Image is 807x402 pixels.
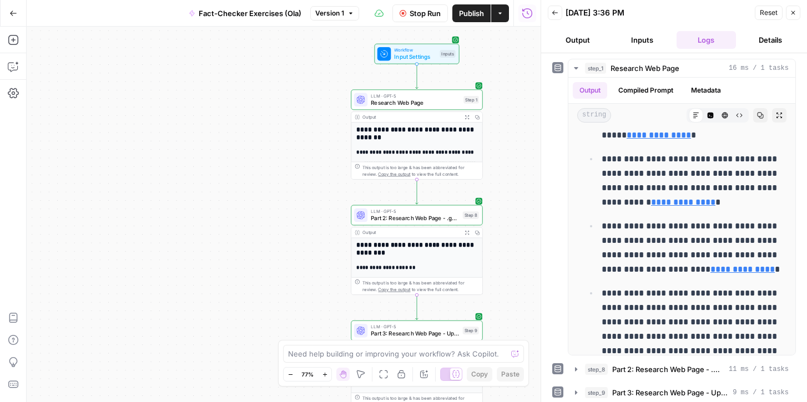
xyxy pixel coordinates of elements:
[568,78,795,355] div: 16 ms / 1 tasks
[362,279,479,293] div: This output is too large & has been abbreviated for review. to view the full content.
[416,180,418,204] g: Edge from step_1 to step_8
[351,44,482,64] div: WorkflowInput SettingsInputs
[760,8,778,18] span: Reset
[378,287,410,292] span: Copy the output
[568,384,795,401] button: 9 ms / 1 tasks
[471,369,488,379] span: Copy
[677,31,737,49] button: Logs
[577,108,611,123] span: string
[410,8,441,19] span: Stop Run
[463,211,479,219] div: Step 8
[729,364,789,374] span: 11 ms / 1 tasks
[310,6,359,21] button: Version 1
[371,214,459,222] span: Part 2: Research Web Page - .gov / .edu Only
[416,295,418,319] g: Edge from step_8 to step_9
[573,82,607,99] button: Output
[612,387,728,398] span: Part 3: Research Web Page - Updated Date + Two Sources Supporting
[585,63,606,74] span: step_1
[394,47,436,53] span: Workflow
[755,6,783,20] button: Reset
[371,99,460,107] span: Research Web Page
[440,50,455,58] div: Inputs
[548,31,608,49] button: Output
[684,82,728,99] button: Metadata
[315,8,344,18] span: Version 1
[371,329,459,338] span: Part 3: Research Web Page - Updated Date + Two Sources Supporting
[378,171,410,176] span: Copy the output
[362,114,460,120] div: Output
[452,4,491,22] button: Publish
[371,93,460,99] span: LLM · GPT-5
[611,63,679,74] span: Research Web Page
[182,4,308,22] button: Fact-Checker Exercises (Ola)
[463,96,479,104] div: Step 1
[501,369,519,379] span: Paste
[371,208,459,215] span: LLM · GPT-5
[729,63,789,73] span: 16 ms / 1 tasks
[362,229,460,236] div: Output
[568,59,795,77] button: 16 ms / 1 tasks
[463,327,479,334] div: Step 9
[733,388,789,398] span: 9 ms / 1 tasks
[612,31,672,49] button: Inputs
[612,82,680,99] button: Compiled Prompt
[459,8,484,19] span: Publish
[585,387,608,398] span: step_9
[362,164,479,177] div: This output is too large & has been abbreviated for review. to view the full content.
[467,367,492,381] button: Copy
[612,364,724,375] span: Part 2: Research Web Page - .gov / .edu Only
[568,360,795,378] button: 11 ms / 1 tasks
[371,323,459,330] span: LLM · GPT-5
[497,367,524,381] button: Paste
[394,53,436,61] span: Input Settings
[301,370,314,379] span: 77%
[199,8,301,19] span: Fact-Checker Exercises (Ola)
[585,364,608,375] span: step_8
[740,31,800,49] button: Details
[416,64,418,89] g: Edge from start to step_1
[392,4,448,22] button: Stop Run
